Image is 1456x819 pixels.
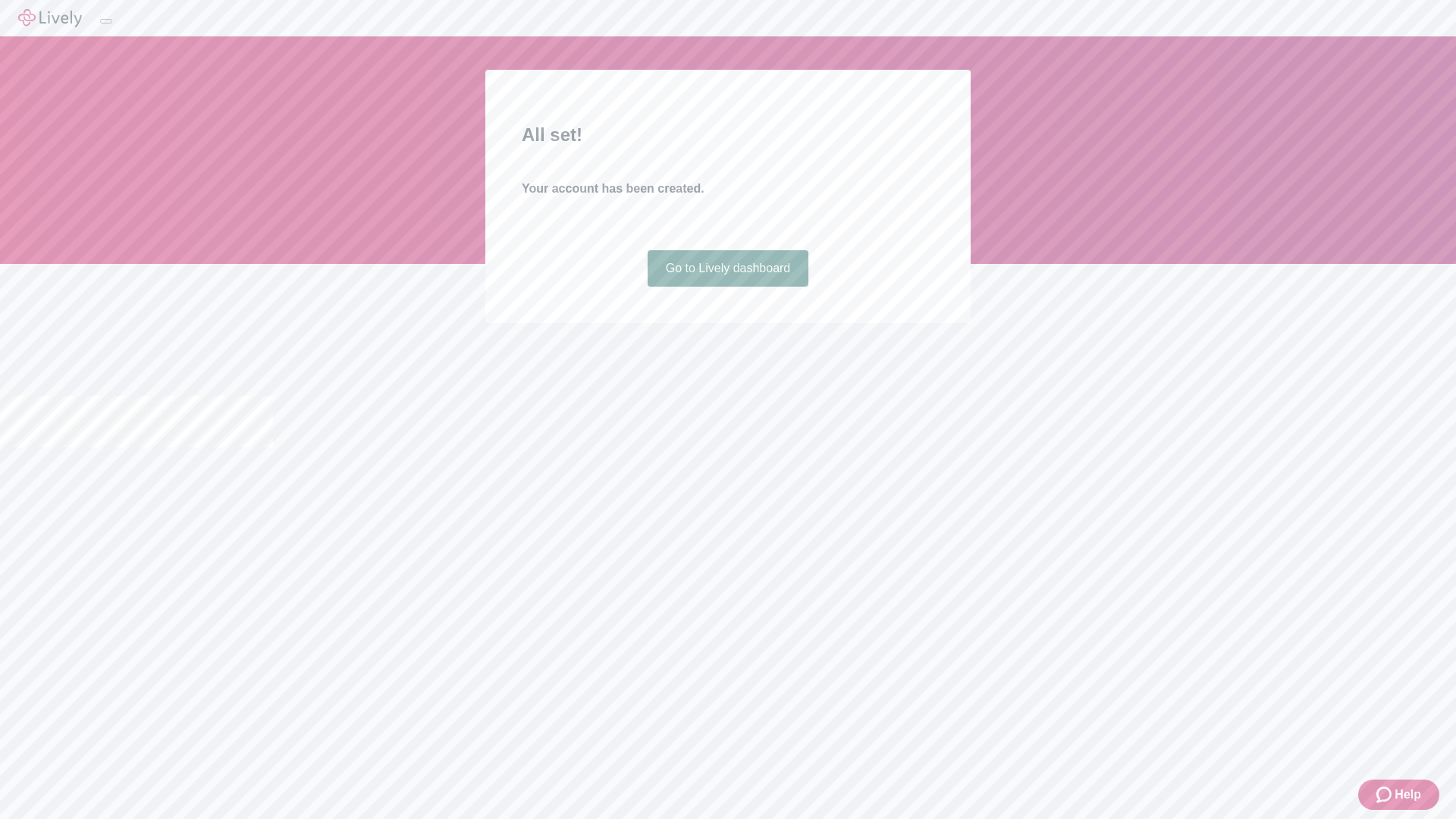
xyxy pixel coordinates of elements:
[1376,786,1395,804] svg: Zendesk support icon
[522,121,934,149] h2: All set!
[648,250,809,287] a: Go to Lively dashboard
[1395,786,1421,804] span: Help
[18,9,82,27] img: Lively
[1358,780,1439,810] button: Zendesk support iconHelp
[522,180,934,198] h4: Your account has been created.
[100,19,112,24] button: Log out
